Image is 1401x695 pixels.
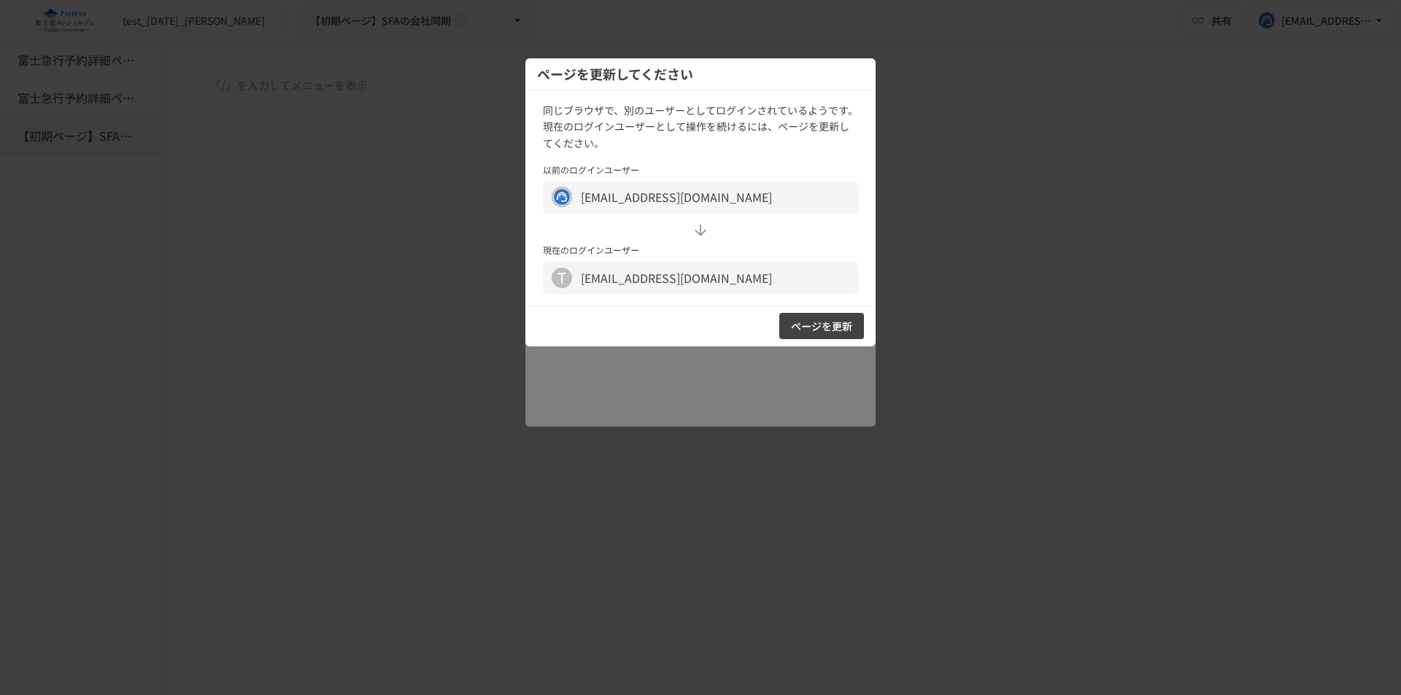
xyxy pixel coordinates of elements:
div: T [552,268,572,288]
p: 現在のログインユーザー [543,243,858,257]
div: ページを更新してください [525,58,876,90]
button: ページを更新 [779,313,864,340]
p: 同じブラウザで、別のユーザーとしてログインされているようです。 現在のログインユーザーとして操作を続けるには、ページを更新してください。 [543,102,858,151]
p: 以前のログインユーザー [543,163,858,176]
div: [EMAIL_ADDRESS][DOMAIN_NAME] [581,188,836,206]
div: [EMAIL_ADDRESS][DOMAIN_NAME] [581,269,836,287]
